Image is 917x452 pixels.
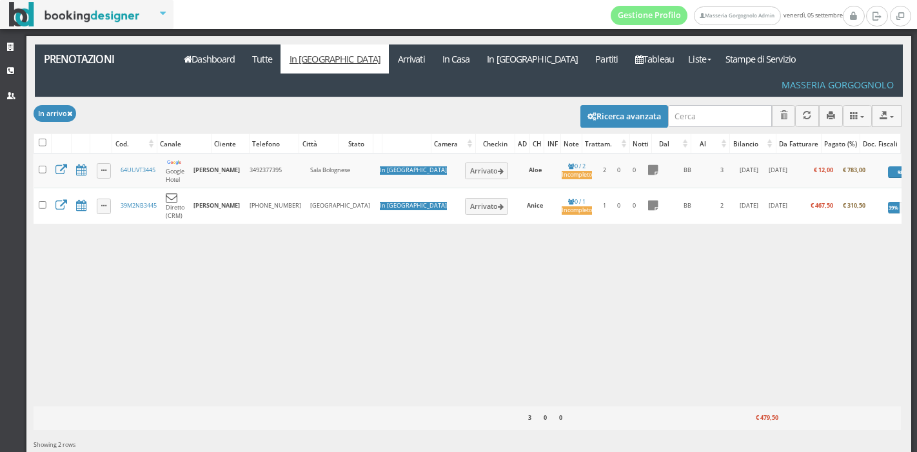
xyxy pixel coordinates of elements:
td: Google Hotel [161,153,189,188]
button: Aggiorna [795,105,819,126]
a: In Casa [433,44,478,74]
img: BookingDesigner.com [9,2,140,27]
button: Ricerca avanzata [580,105,668,127]
td: Diretto (CRM) [161,188,189,224]
b: Anice [527,201,543,210]
div: Canale [157,135,211,153]
a: Tutte [244,44,281,74]
div: Incompleto [562,171,592,179]
div: AD [515,135,529,153]
a: In [GEOGRAPHIC_DATA] [281,44,389,74]
div: Dal [652,135,691,153]
div: Doc. Fiscali [860,135,900,153]
a: Dashboard [175,44,244,74]
td: 2 [711,188,733,224]
b: 0 [559,413,562,422]
td: 0 [612,153,626,188]
div: Cliente [212,135,248,153]
div: Bilancio [730,135,775,153]
td: 3 [711,153,733,188]
div: Camera [431,135,475,153]
a: In [GEOGRAPHIC_DATA] [478,44,587,74]
div: In [GEOGRAPHIC_DATA] [380,202,447,210]
b: € 467,50 [811,201,833,210]
a: 0 / 2Incompleto [562,162,592,179]
td: [DATE] [764,153,792,188]
div: In [GEOGRAPHIC_DATA] [380,166,447,175]
div: 39% [888,202,900,213]
td: Sala Bolognese [306,153,375,188]
a: Liste [682,44,716,74]
button: In arrivo [34,105,76,121]
input: Cerca [668,105,772,126]
div: € 479,50 [735,410,781,427]
div: Pagato (%) [822,135,860,153]
a: Arrivati [389,44,433,74]
b: [PERSON_NAME] [193,166,240,174]
td: 0 [612,188,626,224]
b: € 310,50 [843,201,865,210]
div: CH [530,135,544,153]
td: 0 [626,188,642,224]
div: Notti [630,135,651,153]
td: 2 [597,153,612,188]
a: Stampe di Servizio [717,44,805,74]
b: 3 [528,413,531,422]
a: 39M2NB3445 [121,201,157,210]
img: cbbb1f99dbdb11ebaf5a02e34bd9d7be.png [166,157,182,168]
span: venerdì, 05 settembre [611,6,843,25]
b: € 783,00 [843,166,865,174]
a: 64UUVT3445 [121,166,155,174]
a: Gestione Profilo [611,6,688,25]
b: [PERSON_NAME] [193,201,240,210]
span: Showing 2 rows [34,440,75,449]
div: Città [299,135,339,153]
td: 3492377395 [245,153,306,188]
b: Aloe [529,166,542,174]
a: Masseria Gorgognolo Admin [694,6,780,25]
a: 0 / 1Incompleto [562,197,592,215]
div: Note [561,135,582,153]
div: Cod. [112,135,157,153]
a: Prenotazioni [35,44,168,74]
b: € 12,00 [814,166,833,174]
div: Incompleto [562,206,592,215]
div: Stato [339,135,373,153]
b: 0 [544,413,547,422]
button: Arrivato [465,162,508,179]
div: Telefono [250,135,299,153]
td: [GEOGRAPHIC_DATA] [306,188,375,224]
div: Checkin [476,135,515,153]
td: [DATE] [733,153,764,188]
td: 1 [597,188,612,224]
button: Arrivato [465,198,508,215]
td: [DATE] [733,188,764,224]
td: BB [664,153,711,188]
h4: Masseria Gorgognolo [782,79,894,90]
div: 98% [888,166,917,178]
td: 0 [626,153,642,188]
div: Trattam. [582,135,629,153]
button: Export [872,105,902,126]
td: [DATE] [764,188,792,224]
div: Da Fatturare [776,135,821,153]
div: Al [691,135,729,153]
div: INF [544,135,560,153]
td: BB [664,188,711,224]
a: Partiti [587,44,627,74]
td: [PHONE_NUMBER] [245,188,306,224]
a: Tableau [627,44,683,74]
